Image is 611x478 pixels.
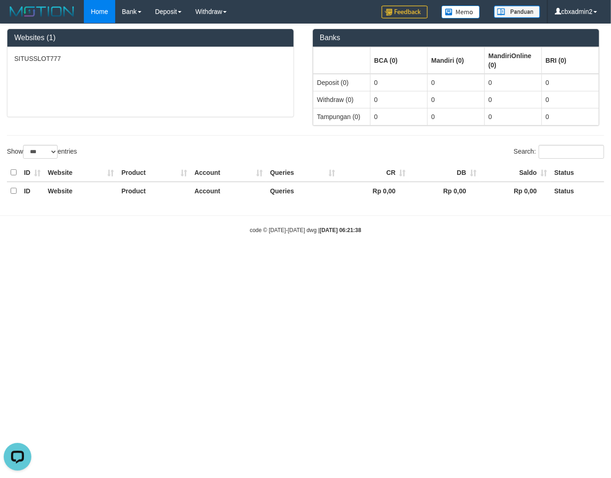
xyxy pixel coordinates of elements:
th: Product [117,182,191,200]
img: Feedback.jpg [382,6,428,18]
th: Group: activate to sort column ascending [370,47,428,74]
td: Deposit (0) [313,74,370,91]
th: DB [410,164,480,182]
th: ID [20,182,44,200]
td: 0 [428,74,485,91]
td: 0 [428,108,485,125]
th: Account [191,182,266,200]
th: Account [191,164,266,182]
td: 0 [542,91,599,108]
th: Website [44,164,118,182]
img: panduan.png [494,6,540,18]
td: 0 [542,108,599,125]
th: Status [551,164,604,182]
td: 0 [370,74,428,91]
th: Rp 0,00 [410,182,480,200]
input: Search: [539,145,604,159]
td: 0 [542,74,599,91]
select: Showentries [23,145,58,159]
th: Website [44,182,118,200]
th: Rp 0,00 [480,182,551,200]
img: Button%20Memo.svg [441,6,480,18]
th: Group: activate to sort column ascending [428,47,485,74]
th: Group: activate to sort column ascending [313,47,370,74]
th: CR [339,164,409,182]
label: Show entries [7,145,77,159]
label: Search: [514,145,604,159]
p: SITUSSLOT777 [14,54,287,63]
th: Queries [266,182,339,200]
td: 0 [370,91,428,108]
small: code © [DATE]-[DATE] dwg | [250,227,361,233]
th: Group: activate to sort column ascending [485,47,542,74]
th: Product [117,164,191,182]
img: MOTION_logo.png [7,5,77,18]
th: Group: activate to sort column ascending [542,47,599,74]
button: Open LiveChat chat widget [4,4,31,31]
h3: Websites (1) [14,34,287,42]
th: Rp 0,00 [339,182,409,200]
th: Queries [266,164,339,182]
td: 0 [370,108,428,125]
td: 0 [485,108,542,125]
td: 0 [428,91,485,108]
td: 0 [485,74,542,91]
th: Status [551,182,604,200]
strong: [DATE] 06:21:38 [320,227,361,233]
th: ID [20,164,44,182]
td: Tampungan (0) [313,108,370,125]
td: Withdraw (0) [313,91,370,108]
h3: Banks [320,34,592,42]
th: Saldo [480,164,551,182]
td: 0 [485,91,542,108]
